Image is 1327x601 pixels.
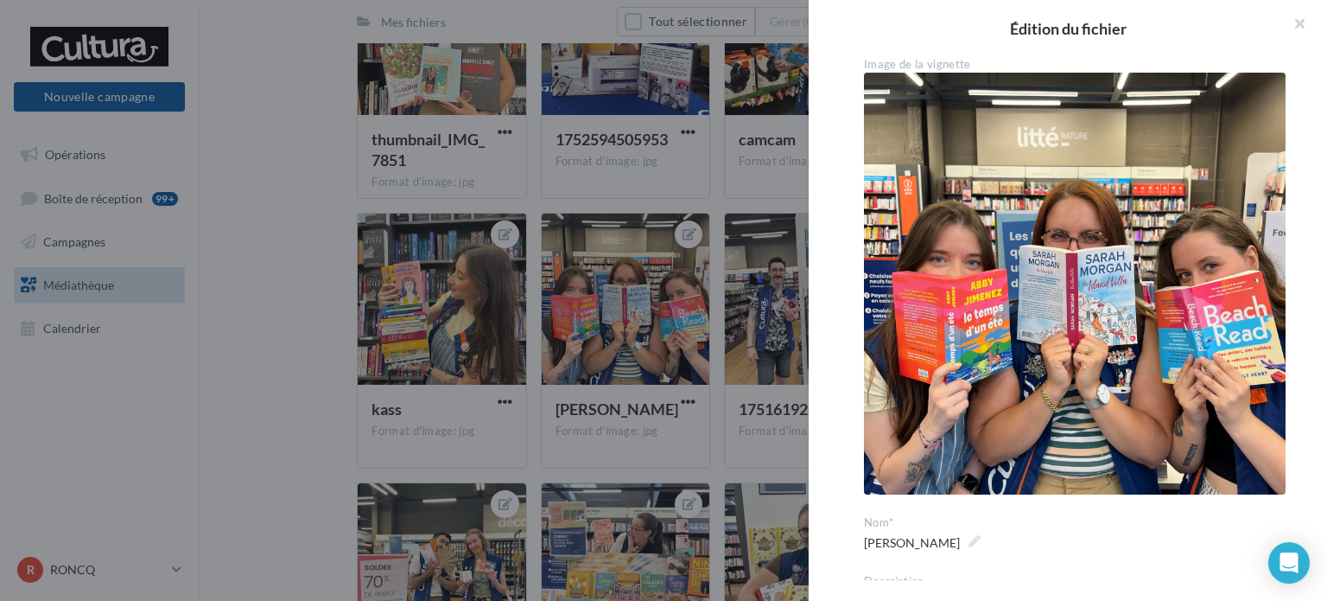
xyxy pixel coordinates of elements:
span: [PERSON_NAME] [864,531,981,555]
div: Image de la vignette [864,57,1286,73]
div: Open Intercom Messenger [1268,542,1310,584]
div: Description [864,574,1286,590]
img: sarah lea kass [864,73,1286,495]
h2: Édition du fichier [836,21,1299,36]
